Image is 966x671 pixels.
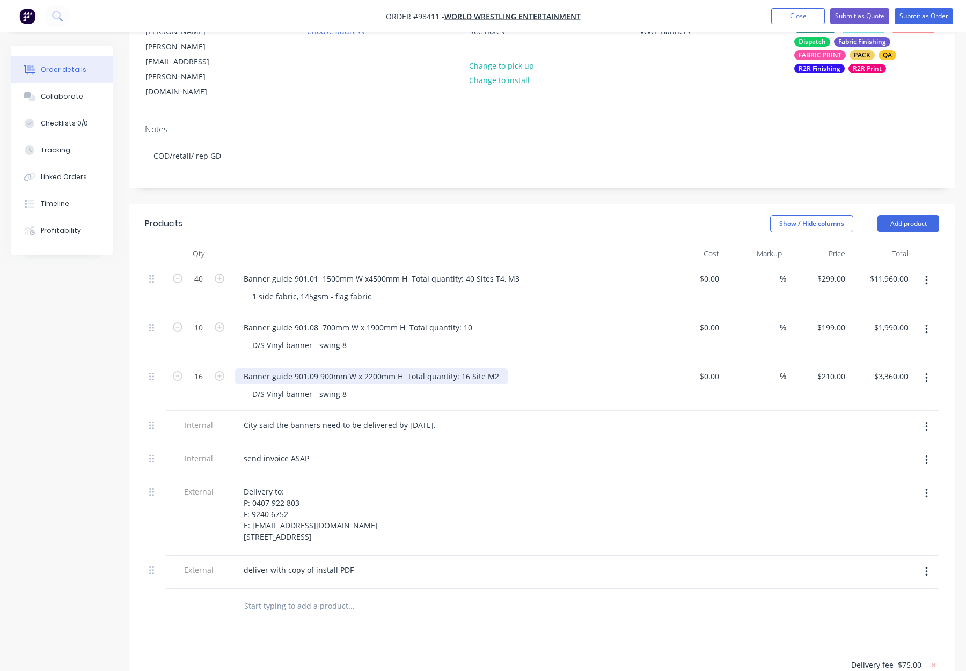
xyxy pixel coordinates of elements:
div: [PERSON_NAME][PERSON_NAME][EMAIL_ADDRESS][PERSON_NAME][DOMAIN_NAME] [136,24,244,100]
div: Markup [723,243,787,264]
span: Order #98411 - [386,11,444,21]
div: 1 side fabric, 145gsm - flag fabric [244,289,380,304]
div: Collaborate [41,92,83,101]
button: Change to install [464,73,536,87]
span: External [171,564,226,576]
div: Linked Orders [41,172,87,182]
div: FABRIC PRINT [794,50,846,60]
button: Checklists 0/0 [11,110,113,137]
span: % [780,370,786,382]
div: Timeline [41,199,69,209]
button: Show / Hide columns [770,215,853,232]
div: Products [145,217,182,230]
img: Factory [19,8,35,24]
button: Close [771,8,825,24]
div: D/S Vinyl banner - swing 8 [244,337,355,353]
div: QA [879,50,896,60]
button: Change to pick up [464,58,540,72]
div: send invoice ASAP [235,451,318,466]
a: World Wrestling Entertainment [444,11,581,21]
button: Collaborate [11,83,113,110]
button: Tracking [11,137,113,164]
div: City said the banners need to be delivered by [DATE]. [235,417,444,433]
span: $75.00 [898,659,921,670]
button: Linked Orders [11,164,113,190]
input: Start typing to add a product... [244,595,458,617]
button: Add product [877,215,939,232]
button: Submit as Order [895,8,953,24]
div: R2R Print [848,64,886,73]
div: R2R Finishing [794,64,845,73]
div: Order details [41,65,86,75]
button: Submit as Quote [830,8,889,24]
div: Banner guide 901.08 700mm W x 1900mm H Total quantity: 10 [235,320,481,335]
div: Dispatch [794,37,830,47]
span: % [780,321,786,334]
div: Profitability [41,226,81,235]
div: Checklists 0/0 [41,119,88,128]
div: Banner guide 901.01 1500mm W x4500mm H Total quantity: 40 Sites T4, M3 [235,271,528,286]
span: % [780,272,786,285]
div: Total [850,243,913,264]
div: Notes [145,124,939,135]
div: Cost [660,243,723,264]
span: Internal [171,419,226,431]
div: Price [786,243,850,264]
div: deliver with copy of install PDF [235,562,362,578]
span: Delivery fee [851,660,894,670]
div: [PERSON_NAME][EMAIL_ADDRESS][PERSON_NAME][DOMAIN_NAME] [145,39,235,99]
div: Fabric Finishing [834,37,890,47]
button: Order details [11,56,113,83]
div: PACK [850,50,875,60]
div: Qty [166,243,231,264]
div: D/S Vinyl banner - swing 8 [244,386,355,402]
button: Timeline [11,190,113,217]
button: Profitability [11,217,113,244]
span: External [171,486,226,497]
div: Banner guide 901.09 900mm W x 2200mm H Total quantity: 16 Site M2 [235,368,508,384]
div: COD/retail/ rep GD [145,139,939,172]
div: Tracking [41,145,70,155]
span: Internal [171,453,226,464]
div: see notes [461,24,568,58]
div: Delivery to: P: 0407 922 803 F: 9240 6752 E: [EMAIL_ADDRESS][DOMAIN_NAME] [STREET_ADDRESS] [235,484,386,544]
